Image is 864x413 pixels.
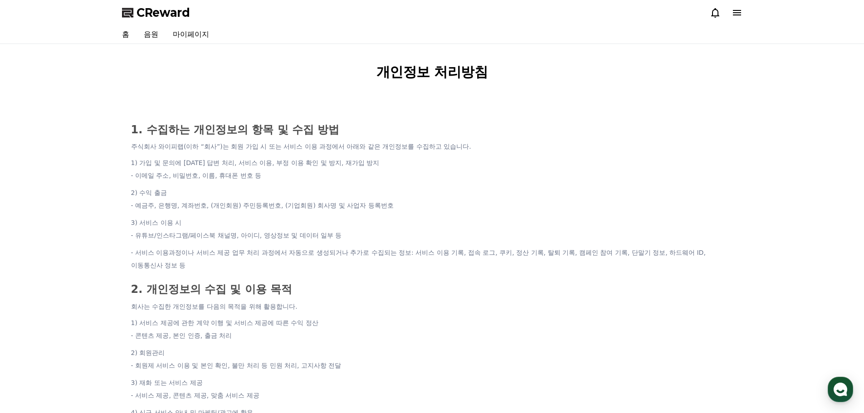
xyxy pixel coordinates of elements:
[131,389,733,402] li: - 서비스 제공, 콘텐츠 제공, 맞춤 서비스 제공
[137,5,190,20] span: CReward
[131,216,733,272] li: 3) 서비스 이용 시
[131,376,733,402] li: 3) 재화 또는 서비스 제공
[131,346,733,372] li: 2) 회원관리
[137,25,166,44] a: 음원
[131,140,733,153] p: 주식회사 와이피랩(이하 “회사”)는 회원 가입 시 또는 서비스 이용 과정에서 아래와 같은 개인정보를 수집하고 있습니다.
[131,329,733,342] li: - 콘텐츠 제공, 본인 인증, 출금 처리
[131,283,733,295] h3: 2. 개인정보의 수집 및 이용 목적
[166,25,216,44] a: 마이페이지
[131,169,733,182] li: - 이메일 주소, 비밀번호, 이름, 휴대폰 번호 등
[131,359,733,372] li: - 회원제 서비스 이용 및 본인 확인, 불만 처리 등 민원 처리, 고지사항 전달
[122,5,190,20] a: CReward
[115,25,137,44] a: 홈
[131,156,733,182] li: 1) 가입 및 문의에 [DATE] 답변 처리, 서비스 이용, 부정 이용 확인 및 방지, 재가입 방지
[131,246,733,272] li: - 서비스 이용과정이나 서비스 제공 업무 처리 과정에서 자동으로 생성되거나 추가로 수집되는 정보: 서비스 이용 기록, 접속 로그, 쿠키, 정산 기록, 탈퇴 기록, 캠페인 참여...
[131,316,733,342] li: 1) 서비스 제공에 관한 계약 이행 및 서비스 제공에 따른 수익 정산
[131,124,733,136] h3: 1. 수집하는 개인정보의 항목 및 수집 방법
[131,300,733,313] p: 회사는 수집한 개인정보를 다음의 목적을 위해 활용합니다.
[131,229,733,242] li: - 유튜브/인스타그램/페이스북 채널명, 아이디, 영상정보 및 데이터 일부 등
[131,199,733,212] li: - 예금주, 은행명, 계좌번호, (개인회원) 주민등록번호, (기업회원) 회사명 및 사업자 등록번호
[118,62,746,82] h1: 개인정보 처리방침
[131,186,733,212] li: 2) 수익 출금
